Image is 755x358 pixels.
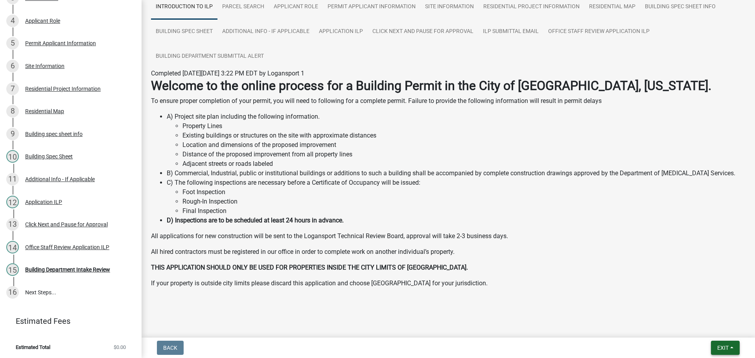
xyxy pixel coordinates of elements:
div: 4 [6,15,19,27]
li: B) Commercial, Industrial, public or institutional buildings or additions to such a building shal... [167,169,746,178]
div: Additional Info - If Applicable [25,176,95,182]
div: 11 [6,173,19,185]
a: Building Spec Sheet [151,19,217,44]
div: 10 [6,150,19,163]
li: Adjacent streets or roads labeled [182,159,746,169]
li: Foot Inspection [182,187,746,197]
div: Applicant Role [25,18,60,24]
strong: Welcome to the online process for a Building Permit in the City of [GEOGRAPHIC_DATA], [US_STATE]. [151,78,711,93]
div: Site Information [25,63,64,69]
strong: THIS APPLICATION SHOULD ONLY BE USED FOR PROPERTIES INSIDE THE CITY LIMITS OF [GEOGRAPHIC_DATA]. [151,264,468,271]
a: Office Staff Review Application ILP [543,19,654,44]
button: Exit [711,341,740,355]
a: Additional Info - If Applicable [217,19,314,44]
div: 14 [6,241,19,253]
span: Exit [717,345,729,351]
p: If your property is outside city limits please discard this application and choose [GEOGRAPHIC_DA... [151,279,746,288]
div: Building Department Intake Review [25,267,110,272]
li: A) Project site plan including the following information. [167,112,746,169]
div: 9 [6,128,19,140]
span: $0.00 [114,345,126,350]
div: 5 [6,37,19,50]
div: Building spec sheet info [25,131,83,137]
button: Back [157,341,184,355]
li: Location and dimensions of the proposed improvement [182,140,746,150]
li: Rough-In Inspection [182,197,746,206]
div: 8 [6,105,19,117]
span: Estimated Total [16,345,50,350]
li: Property Lines [182,121,746,131]
div: 6 [6,60,19,72]
li: C) The following inspections are necessary before a Certificate of Occupancy will be issued: [167,178,746,216]
div: Residential Map [25,108,64,114]
span: Completed [DATE][DATE] 3:22 PM EDT by Logansport 1 [151,70,304,77]
li: Distance of the proposed improvement from all property lines [182,150,746,159]
div: Click Next and Pause for Approval [25,222,108,227]
a: Application ILP [314,19,368,44]
a: Click Next and Pause for Approval [368,19,478,44]
a: Estimated Fees [6,313,129,329]
a: Building Department Submittal Alert [151,44,269,69]
p: All applications for new construction will be sent to the Logansport Technical Review Board, appr... [151,231,746,241]
div: 15 [6,263,19,276]
div: Office Staff Review Application ILP [25,244,109,250]
div: 16 [6,286,19,299]
strong: D) Inspections are to be scheduled at least 24 hours in advance. [167,217,344,224]
li: Existing buildings or structures on the site with approximate distances [182,131,746,140]
p: All hired contractors must be registered in our office in order to complete work on another indiv... [151,247,746,257]
li: Final Inspection [182,206,746,216]
div: 12 [6,196,19,208]
div: 7 [6,83,19,95]
span: Back [163,345,177,351]
div: Residential Project Information [25,86,101,92]
div: 13 [6,218,19,231]
div: Building Spec Sheet [25,154,73,159]
p: To ensure proper completion of your permit, you will need to following for a complete permit. Fai... [151,96,746,106]
div: Permit Applicant Information [25,40,96,46]
a: ILP Submittal Email [478,19,543,44]
div: Application ILP [25,199,62,205]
